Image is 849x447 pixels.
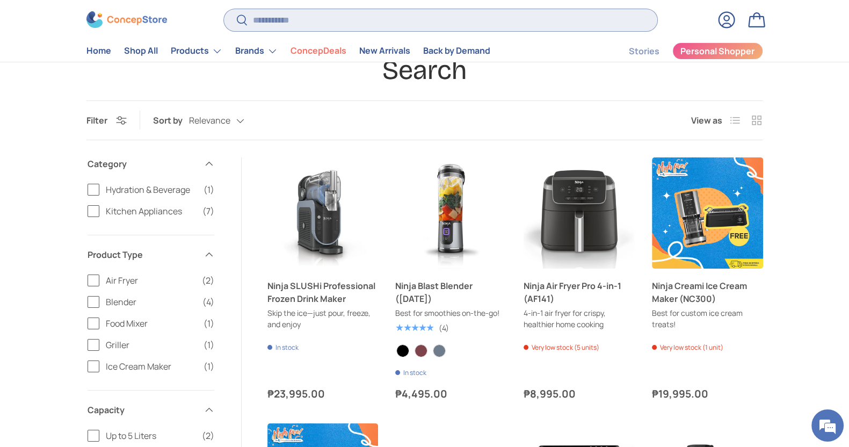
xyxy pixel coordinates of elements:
div: Minimize live chat window [176,5,202,31]
nav: Primary [86,40,490,62]
span: (2) [202,274,214,287]
a: Ninja Creami Ice Cream Maker (NC300) [652,157,763,269]
span: (1) [204,360,214,373]
a: Back by Demand [423,41,490,62]
span: Ice Cream Maker [106,360,197,373]
button: Filter [86,114,127,126]
a: Ninja Air Fryer Pro 4-in-1 (AF141) [524,279,635,305]
button: Relevance [189,111,266,130]
div: Chat with us now [56,60,180,74]
span: Category [88,157,197,170]
span: Food Mixer [106,317,197,330]
a: Stories [629,41,659,62]
span: Capacity [88,403,197,416]
nav: Secondary [603,40,763,62]
a: Personal Shopper [672,42,763,60]
span: (1) [204,338,214,351]
label: Sort by [153,114,189,127]
img: ConcepStore [86,12,167,28]
span: (4) [202,295,214,308]
a: ConcepDeals [291,41,346,62]
span: Personal Shopper [680,47,754,56]
span: Relevance [189,116,230,126]
a: Ninja Blast Blender (BC151) [395,157,506,269]
span: Kitchen Appliances [106,205,196,218]
a: Home [86,41,111,62]
a: Shop All [124,41,158,62]
span: (7) [202,205,214,218]
span: Hydration & Beverage [106,183,197,196]
span: (1) [204,317,214,330]
summary: Products [164,40,229,62]
span: We're online! [62,135,148,244]
summary: Category [88,145,214,183]
a: Ninja Blast Blender ([DATE]) [395,279,506,305]
span: Air Fryer [106,274,195,287]
span: Product Type [88,248,197,261]
a: Ninja SLUSHi Professional Frozen Drink Maker [267,279,379,305]
span: Up to 5 Liters [106,429,195,442]
span: Filter [86,114,107,126]
textarea: Type your message and hit 'Enter' [5,293,205,331]
summary: Product Type [88,235,214,274]
summary: Capacity [88,391,214,429]
span: View as [691,114,722,127]
a: New Arrivals [359,41,410,62]
h1: Search [86,54,763,87]
span: Blender [106,295,196,308]
span: (1) [204,183,214,196]
span: (2) [202,429,214,442]
a: Ninja Creami Ice Cream Maker (NC300) [652,279,763,305]
summary: Brands [229,40,284,62]
a: Ninja Air Fryer Pro 4-in-1 (AF141) [524,157,635,269]
a: Ninja SLUSHi Professional Frozen Drink Maker [267,157,379,269]
span: Griller [106,338,197,351]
